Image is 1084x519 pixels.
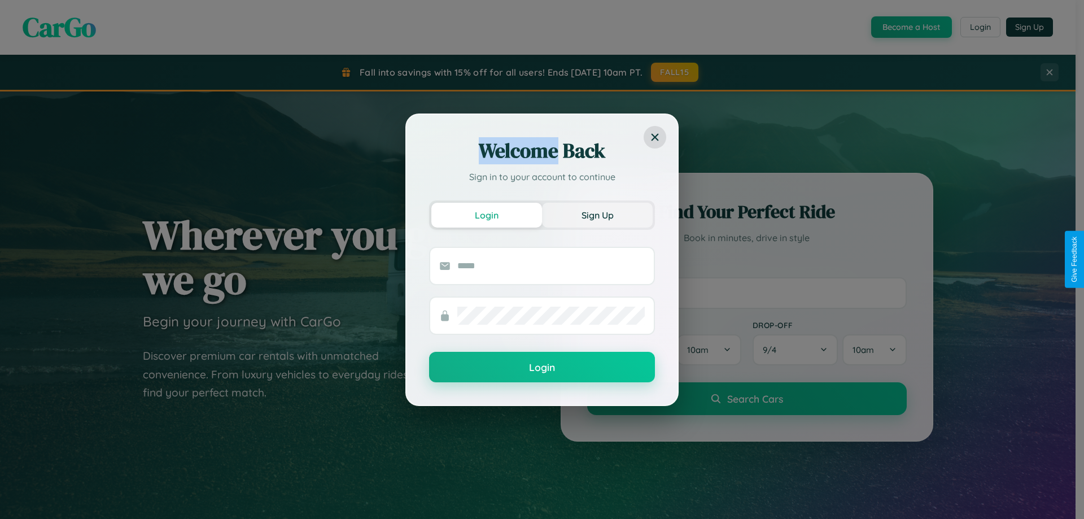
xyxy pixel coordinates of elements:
[542,203,653,228] button: Sign Up
[1070,237,1078,282] div: Give Feedback
[429,137,655,164] h2: Welcome Back
[431,203,542,228] button: Login
[429,352,655,382] button: Login
[429,170,655,184] p: Sign in to your account to continue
